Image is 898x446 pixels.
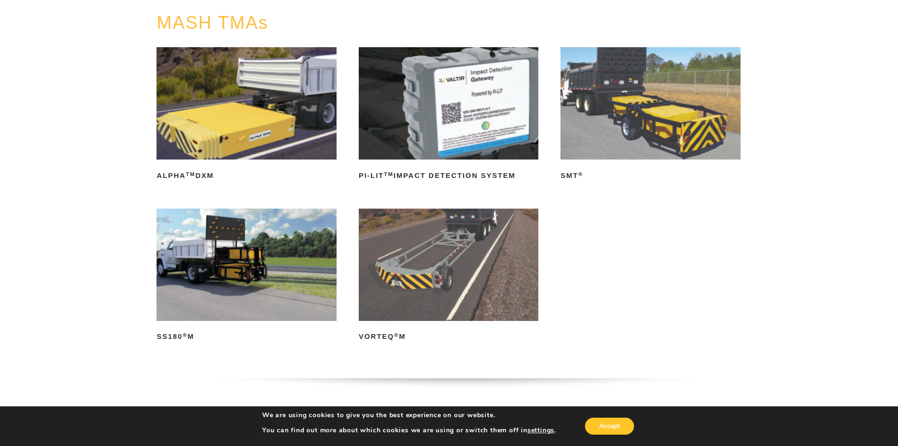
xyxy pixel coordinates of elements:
[384,171,394,177] sup: TM
[183,332,188,338] sup: ®
[186,171,195,177] sup: TM
[578,171,583,177] sup: ®
[157,209,336,345] a: SS180®M
[157,47,336,183] a: ALPHATMDXM
[359,47,538,183] a: PI-LITTMImpact Detection System
[262,411,556,420] p: We are using cookies to give you the best experience on our website.
[394,332,399,338] sup: ®
[359,329,538,345] h2: VORTEQ M
[585,418,634,435] button: Accept
[157,168,336,183] h2: ALPHA DXM
[560,47,740,183] a: SMT®
[359,168,538,183] h2: PI-LIT Impact Detection System
[262,426,556,435] p: You can find out more about which cookies we are using or switch them off in .
[527,426,554,435] button: settings
[157,329,336,345] h2: SS180 M
[157,13,268,33] a: MASH TMAs
[560,168,740,183] h2: SMT
[359,209,538,345] a: VORTEQ®M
